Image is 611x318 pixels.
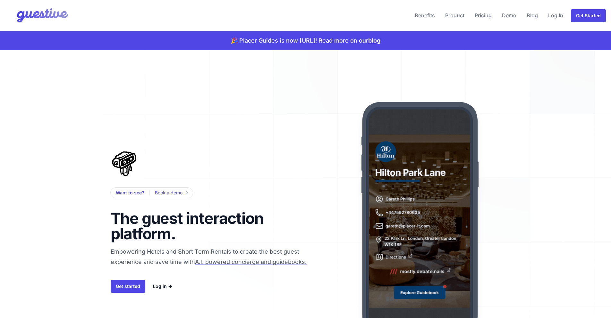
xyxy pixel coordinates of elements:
[443,8,467,23] a: Product
[571,9,606,22] a: Get Started
[368,37,380,44] a: blog
[499,8,519,23] a: Demo
[546,8,566,23] a: Log In
[5,3,70,28] img: Your Company
[524,8,540,23] a: Blog
[155,189,188,197] a: Book a demo
[195,258,307,265] span: A.I. powered concierge and guidebooks.
[412,8,437,23] a: Benefits
[472,8,494,23] a: Pricing
[111,248,326,293] span: Empowering Hotels and Short Term Rentals to create the best guest experience and save time with
[111,211,275,241] h1: The guest interaction platform.
[153,282,172,290] a: Log in →
[231,36,380,45] p: 🎉 Placer Guides is now [URL]! Read more on our
[111,280,145,293] a: Get started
